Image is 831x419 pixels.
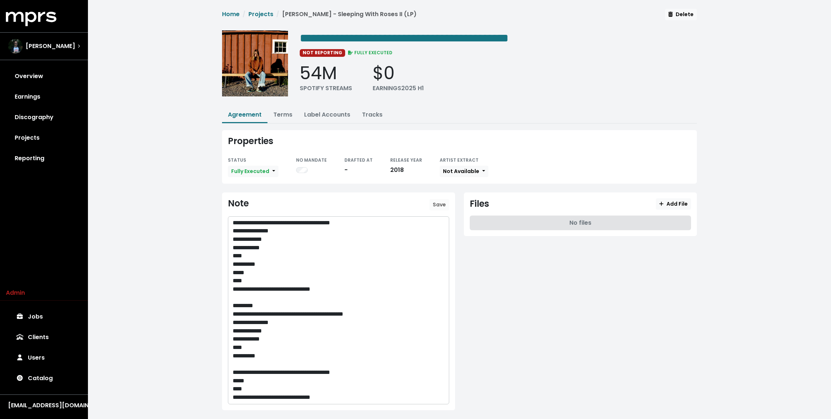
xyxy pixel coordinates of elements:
a: Catalog [6,368,82,389]
span: [PERSON_NAME] [26,42,75,51]
div: [EMAIL_ADDRESS][DOMAIN_NAME] [8,401,80,410]
img: Album cover for this project [222,30,288,96]
a: Projects [6,128,82,148]
div: 54M [300,63,352,84]
div: Note [228,198,249,209]
a: Earnings [6,87,82,107]
div: Properties [228,136,691,147]
div: - [344,166,373,174]
small: ARTIST EXTRACT [440,157,479,163]
a: Jobs [6,306,82,327]
span: FULLY EXECUTED [347,49,393,56]
small: NO MANDATE [296,157,327,163]
button: [EMAIL_ADDRESS][DOMAIN_NAME] [6,401,82,410]
img: The selected account / producer [8,39,23,54]
a: Home [222,10,240,18]
span: Edit value [300,32,509,44]
span: NOT REPORTING [300,49,345,56]
button: Not Available [440,166,488,177]
span: Add File [659,200,688,207]
div: $0 [373,63,424,84]
li: [PERSON_NAME] - Sleeping With Roses II (LP) [273,10,417,19]
span: Fully Executed [231,168,269,175]
a: Tracks [362,110,383,119]
button: Fully Executed [228,166,278,177]
a: Reporting [6,148,82,169]
small: DRAFTED AT [344,157,373,163]
div: 2018 [390,166,422,174]
a: Agreement [228,110,262,119]
small: STATUS [228,157,246,163]
a: Terms [273,110,292,119]
button: Delete [665,9,697,20]
a: Discography [6,107,82,128]
div: Files [470,199,489,209]
button: Add File [656,198,691,210]
a: Label Accounts [304,110,350,119]
a: Users [6,348,82,368]
a: Overview [6,66,82,87]
a: mprs logo [6,14,56,23]
div: EARNINGS 2025 H1 [373,84,424,93]
span: Not Available [443,168,479,175]
div: SPOTIFY STREAMS [300,84,352,93]
a: Projects [248,10,273,18]
div: No files [470,216,691,230]
span: Delete [668,11,694,18]
nav: breadcrumb [222,10,417,25]
a: Clients [6,327,82,348]
small: RELEASE YEAR [390,157,422,163]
